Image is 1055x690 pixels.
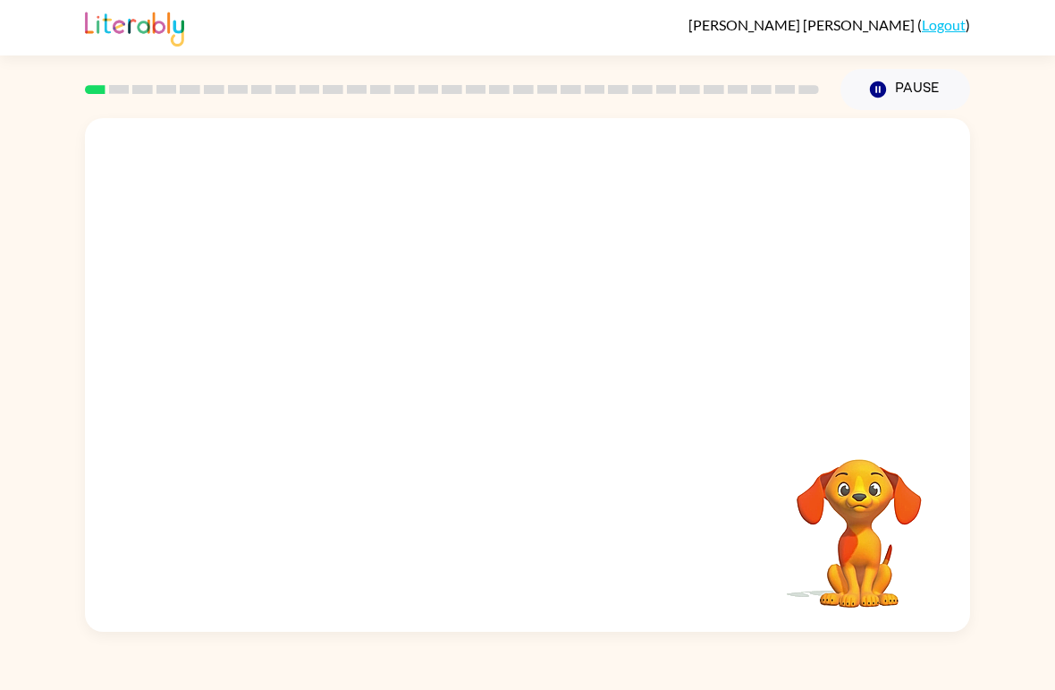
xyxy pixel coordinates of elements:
button: Pause [840,69,970,110]
video: Your browser must support playing .mp4 files to use Literably. Please try using another browser. [770,431,949,610]
a: Logout [922,16,966,33]
img: Literably [85,7,184,47]
span: [PERSON_NAME] [PERSON_NAME] [688,16,917,33]
div: ( ) [688,16,970,33]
